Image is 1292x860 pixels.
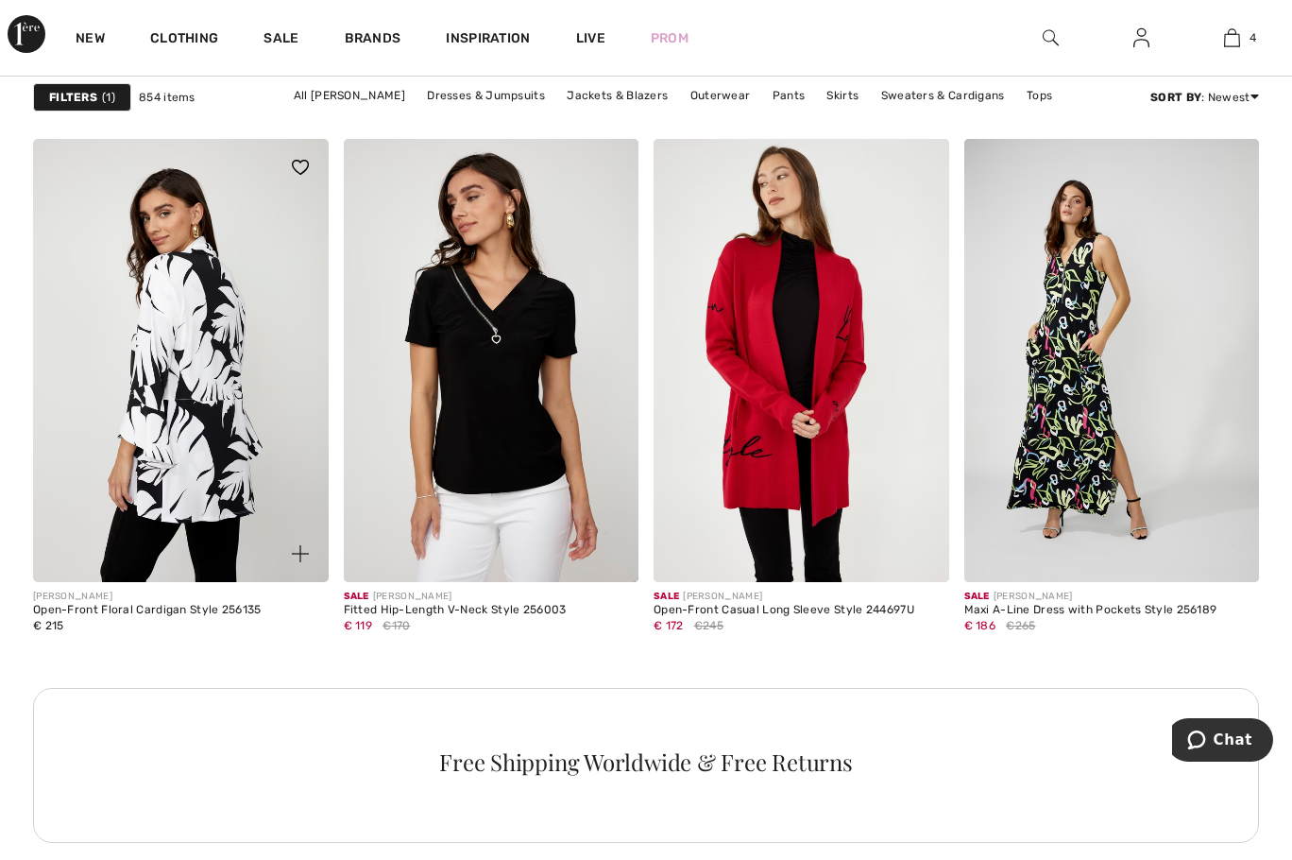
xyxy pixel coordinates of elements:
a: All [PERSON_NAME] [284,83,415,108]
span: € 119 [344,619,373,632]
a: Jackets & Blazers [557,83,677,108]
a: Sale [263,30,298,50]
span: 1 [102,89,115,106]
span: Inspiration [446,30,530,50]
div: Open-Front Casual Long Sleeve Style 244697U [654,604,914,617]
a: Dresses & Jumpsuits [417,83,554,108]
img: Maxi A-Line Dress with Pockets Style 256189. Black/Multi [964,139,1260,582]
a: 4 [1187,26,1276,49]
div: [PERSON_NAME] [344,590,567,604]
a: Sweaters & Cardigans [872,83,1014,108]
span: € 186 [964,619,996,632]
img: Open-Front Casual Long Sleeve Style 244697U. Red/black [654,139,949,582]
span: €265 [1006,617,1035,634]
a: Outerwear [681,83,760,108]
span: € 215 [33,619,64,632]
img: My Info [1133,26,1149,49]
img: Fitted Hip-Length V-Neck Style 256003. Black [344,139,639,582]
a: Tops [1017,83,1062,108]
span: Sale [654,591,679,602]
div: [PERSON_NAME] [33,590,262,604]
span: 4 [1249,29,1256,46]
span: € 172 [654,619,684,632]
div: : Newest [1150,89,1259,106]
a: Clothing [150,30,218,50]
a: New [76,30,105,50]
img: heart_black_full.svg [292,160,309,175]
div: Fitted Hip-Length V-Neck Style 256003 [344,604,567,617]
img: My Bag [1224,26,1240,49]
a: Brands [345,30,401,50]
span: €245 [694,617,723,634]
span: 854 items [139,89,195,106]
a: Prom [651,28,688,48]
div: [PERSON_NAME] [964,590,1217,604]
img: 1ère Avenue [8,15,45,53]
span: Sale [344,591,369,602]
img: plus_v2.svg [292,545,309,562]
div: [PERSON_NAME] [654,590,914,604]
iframe: Opens a widget where you can chat to one of our agents [1172,718,1273,765]
a: Sign In [1118,26,1164,50]
strong: Filters [49,89,97,106]
div: Open-Front Floral Cardigan Style 256135 [33,604,262,617]
a: Pants [763,83,815,108]
span: €170 [382,617,410,634]
a: Open-Front Floral Cardigan Style 256135. Black/Off White [33,139,329,582]
a: Live [576,28,605,48]
div: Free Shipping Worldwide & Free Returns [59,750,1233,773]
div: Maxi A-Line Dress with Pockets Style 256189 [964,604,1217,617]
img: search the website [1043,26,1059,49]
strong: Sort By [1150,91,1201,104]
a: Skirts [817,83,868,108]
span: Sale [964,591,990,602]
